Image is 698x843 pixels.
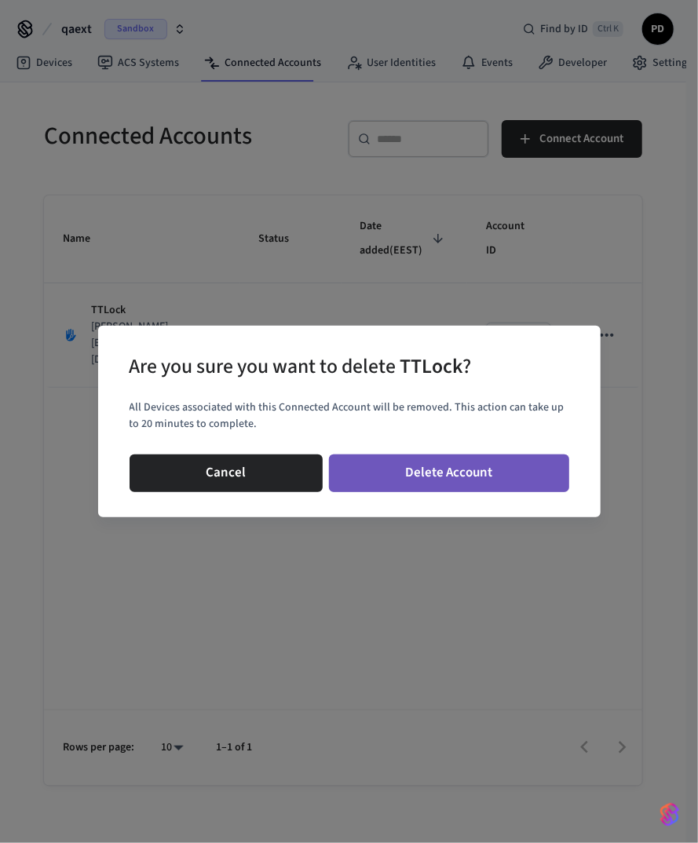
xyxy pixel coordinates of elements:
[660,802,679,827] img: SeamLogoGradient.69752ec5.svg
[130,454,323,492] button: Cancel
[130,351,472,383] div: Are you sure you want to delete ?
[329,454,569,492] button: Delete Account
[400,352,463,381] span: TTLock
[130,400,569,432] p: All Devices associated with this Connected Account will be removed. This action can take up to 20...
